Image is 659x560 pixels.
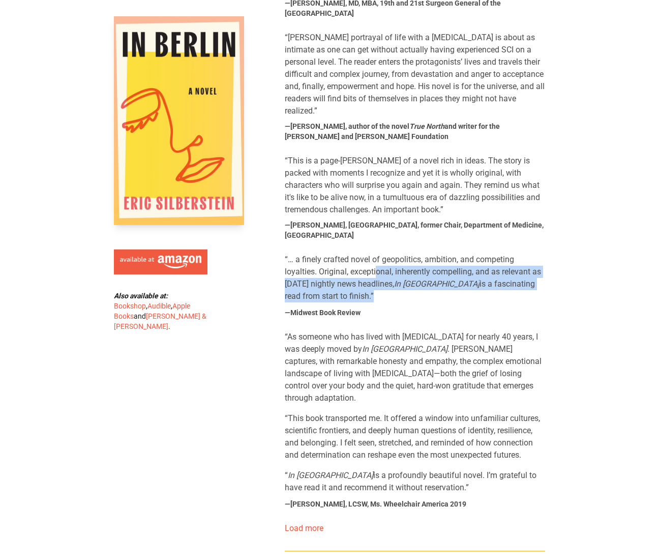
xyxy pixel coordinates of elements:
blockquote: “This is a page-[PERSON_NAME] of a novel rich in ideas. The story is packed with moments I recogn... [285,155,545,216]
img: Available at Amazon [120,256,201,269]
p: “As someone who has lived with [MEDICAL_DATA] for nearly 40 years, I was deeply moved by . [PERSO... [285,331,545,404]
i: In [GEOGRAPHIC_DATA] [362,344,447,354]
cite: —Midwest Book Review [285,307,361,318]
i: In [GEOGRAPHIC_DATA] [394,279,480,289]
div: , , and . [114,291,212,331]
cite: —[PERSON_NAME], author of the novel and writer for the [PERSON_NAME] and [PERSON_NAME] Foundation [285,121,545,142]
a: Available at Amazon [114,245,207,275]
a: Load more [285,523,323,533]
a: Audible [147,302,171,310]
cite: —[PERSON_NAME], [GEOGRAPHIC_DATA], former Chair, Department of Medicine, [GEOGRAPHIC_DATA] [285,220,545,240]
i: In [GEOGRAPHIC_DATA] [288,470,373,480]
i: True North [409,122,444,130]
blockquote: “… a finely crafted novel of geopolitics, ambition, and competing loyalties. Original, exceptiona... [285,254,545,302]
img: Cover of In Berlin [114,16,244,225]
cite: —[PERSON_NAME], LCSW, Ms. Wheelchair America 2019 [285,499,466,509]
blockquote: “[PERSON_NAME] portrayal of life with a [MEDICAL_DATA] is about as intimate as one can get withou... [285,32,545,117]
a: [PERSON_NAME] & [PERSON_NAME] [114,312,206,330]
p: “This book transported me. It offered a window into unfamiliar cultures, scientific frontiers, an... [285,412,545,461]
p: “ is a profoundly beautiful novel. I’m grateful to have read it and recommend it without reservat... [285,469,545,494]
a: Bookshop [114,302,146,310]
b: Also available at: [114,292,168,300]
